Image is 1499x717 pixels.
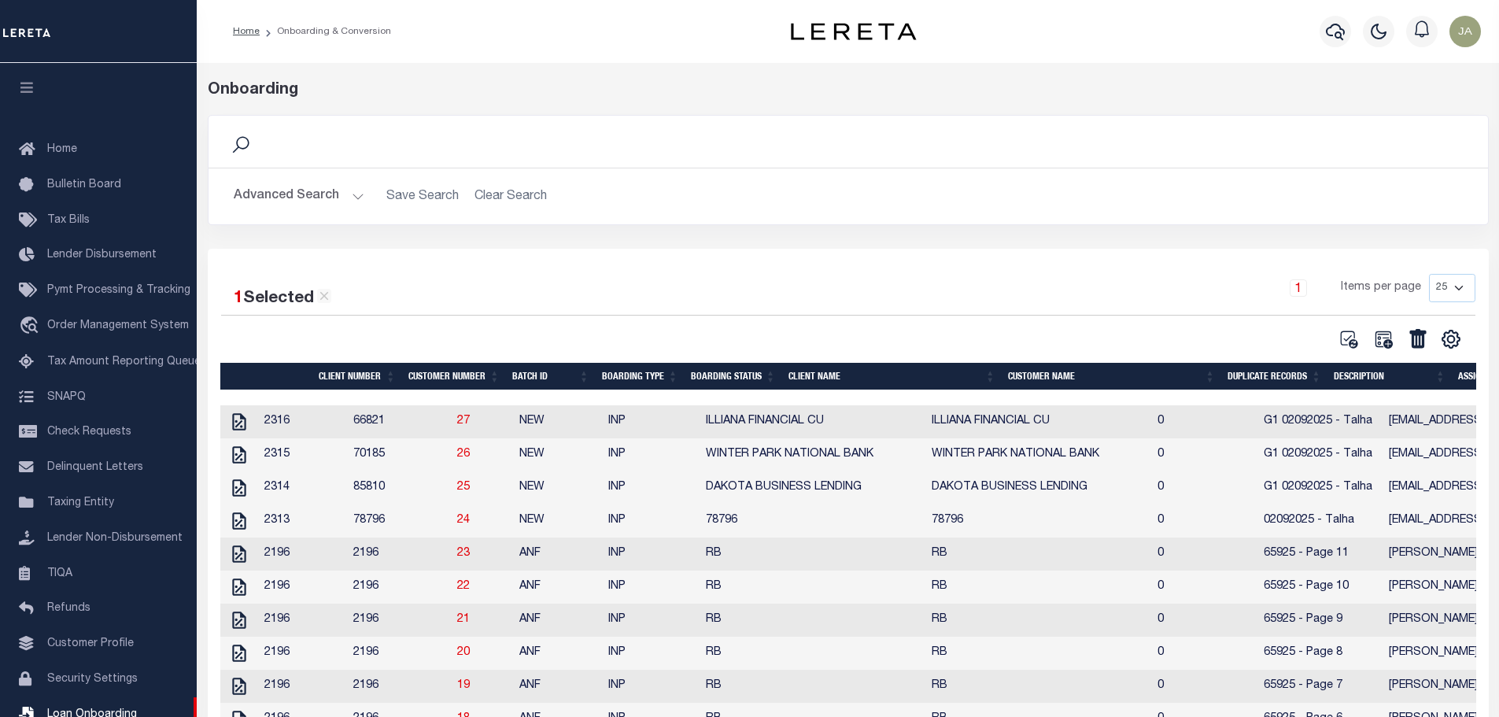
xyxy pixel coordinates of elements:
[347,670,451,703] td: 2196
[602,637,700,670] td: INP
[925,538,1151,571] td: RB
[602,670,700,703] td: INP
[347,637,451,670] td: 2196
[685,363,782,390] th: Boarding Status: activate to sort column ascending
[457,548,470,559] a: 23
[457,449,470,460] a: 26
[47,567,72,578] span: TIQA
[506,363,596,390] th: Batch ID: activate to sort column ascending
[457,482,470,493] a: 25
[1257,504,1383,538] td: 02092025 - Talha
[513,637,602,670] td: ANF
[347,571,451,604] td: 2196
[513,670,602,703] td: ANF
[700,504,925,538] td: 78796
[47,674,138,685] span: Security Settings
[47,497,114,508] span: Taxing Entity
[258,504,347,538] td: 2313
[602,471,700,504] td: INP
[258,471,347,504] td: 2314
[1257,637,1383,670] td: 65925 - Page 8
[347,604,451,637] td: 2196
[513,504,602,538] td: NEW
[513,471,602,504] td: NEW
[347,504,451,538] td: 78796
[1151,571,1257,604] td: 0
[1002,363,1221,390] th: Customer Name: activate to sort column ascending
[925,604,1151,637] td: RB
[1151,405,1257,438] td: 0
[47,427,131,438] span: Check Requests
[791,23,917,40] img: logo-dark.svg
[602,438,700,471] td: INP
[925,637,1151,670] td: RB
[700,438,925,471] td: WINTER PARK NATIONAL BANK
[47,603,90,614] span: Refunds
[47,638,134,649] span: Customer Profile
[234,286,331,312] div: Selected
[700,571,925,604] td: RB
[513,604,602,637] td: ANF
[258,604,347,637] td: 2196
[234,181,364,212] button: Advanced Search
[602,504,700,538] td: INP
[457,515,470,526] a: 24
[700,471,925,504] td: DAKOTA BUSINESS LENDING
[513,438,602,471] td: NEW
[457,680,470,691] a: 19
[457,614,470,625] a: 21
[208,79,1489,102] div: Onboarding
[925,438,1151,471] td: WINTER PARK NATIONAL BANK
[457,581,470,592] a: 22
[457,416,470,427] a: 27
[1151,471,1257,504] td: 0
[1151,637,1257,670] td: 0
[1151,538,1257,571] td: 0
[457,647,470,658] a: 20
[1151,504,1257,538] td: 0
[1151,438,1257,471] td: 0
[258,405,347,438] td: 2316
[513,571,602,604] td: ANF
[234,290,243,307] span: 1
[925,670,1151,703] td: RB
[347,471,451,504] td: 85810
[602,405,700,438] td: INP
[47,391,86,402] span: SNAPQ
[602,538,700,571] td: INP
[258,438,347,471] td: 2315
[258,637,347,670] td: 2196
[1257,405,1383,438] td: G1 02092025 - Talha
[47,285,190,296] span: Pymt Processing & Tracking
[602,571,700,604] td: INP
[19,316,44,337] i: travel_explore
[1327,363,1452,390] th: Description: activate to sort column ascending
[47,144,77,155] span: Home
[700,604,925,637] td: RB
[925,504,1151,538] td: 78796
[47,357,201,368] span: Tax Amount Reporting Queue
[47,320,189,331] span: Order Management System
[1151,604,1257,637] td: 0
[602,604,700,637] td: INP
[1257,670,1383,703] td: 65925 - Page 7
[1151,670,1257,703] td: 0
[347,438,451,471] td: 70185
[596,363,685,390] th: Boarding Type: activate to sort column ascending
[1257,438,1383,471] td: G1 02092025 - Talha
[700,670,925,703] td: RB
[925,571,1151,604] td: RB
[1257,604,1383,637] td: 65925 - Page 9
[1257,571,1383,604] td: 65925 - Page 10
[312,363,402,390] th: Client Number: activate to sort column ascending
[513,405,602,438] td: NEW
[700,405,925,438] td: ILLIANA FINANCIAL CU
[47,215,90,226] span: Tax Bills
[260,24,391,39] li: Onboarding & Conversion
[258,571,347,604] td: 2196
[233,27,260,36] a: Home
[402,363,506,390] th: Customer Number: activate to sort column ascending
[47,179,121,190] span: Bulletin Board
[513,538,602,571] td: ANF
[1257,538,1383,571] td: 65925 - Page 11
